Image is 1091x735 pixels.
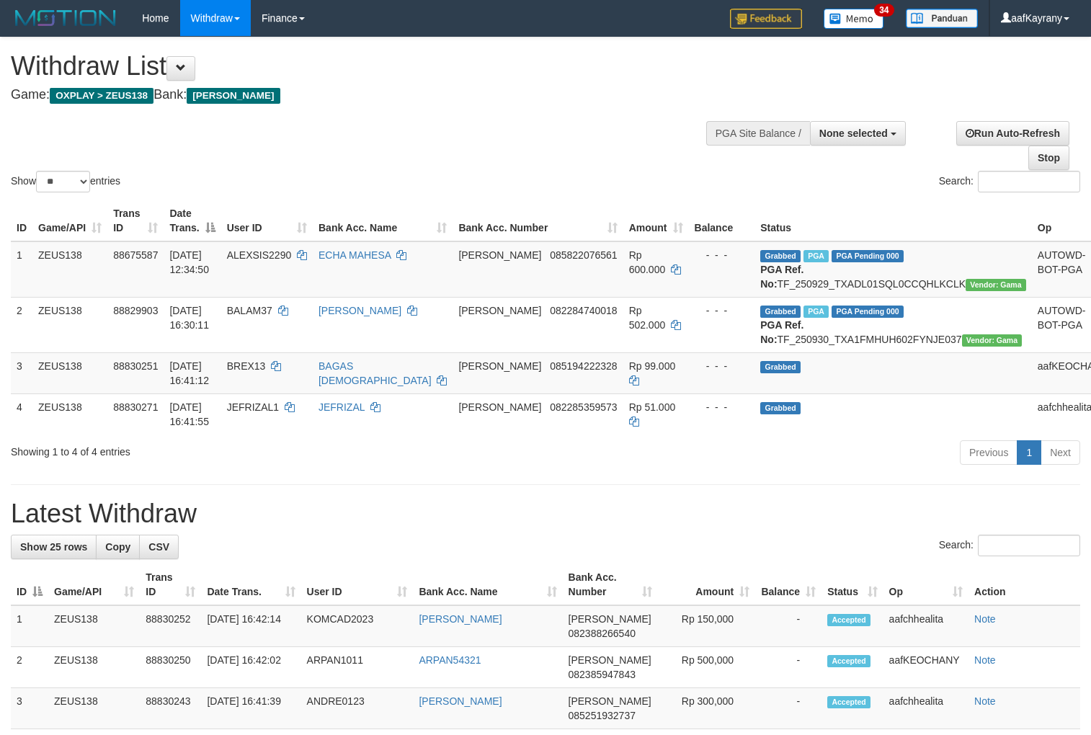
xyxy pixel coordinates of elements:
td: 4 [11,393,32,435]
span: Copy 085251932737 to clipboard [569,710,636,721]
a: Show 25 rows [11,535,97,559]
td: - [755,647,821,688]
td: 88830243 [140,688,201,729]
th: Action [968,564,1080,605]
span: Accepted [827,614,870,626]
span: 34 [874,4,894,17]
th: Balance [689,200,755,241]
th: Op: activate to sort column ascending [883,564,968,605]
td: 88830252 [140,605,201,647]
input: Search: [978,171,1080,192]
td: ANDRE0123 [301,688,414,729]
th: Bank Acc. Name: activate to sort column ascending [413,564,562,605]
a: Stop [1028,146,1069,170]
span: [PERSON_NAME] [458,360,541,372]
span: 88675587 [113,249,158,261]
span: Vendor URL: https://trx31.1velocity.biz [966,279,1026,291]
span: None selected [819,128,888,139]
span: Copy 082284740018 to clipboard [550,305,617,316]
th: Balance: activate to sort column ascending [755,564,821,605]
div: PGA Site Balance / [706,121,810,146]
b: PGA Ref. No: [760,319,803,345]
td: ZEUS138 [32,241,107,298]
span: [PERSON_NAME] [569,695,651,707]
span: Rp 502.000 [629,305,666,331]
a: Next [1041,440,1080,465]
span: Accepted [827,696,870,708]
td: - [755,605,821,647]
span: Copy 082285359573 to clipboard [550,401,617,413]
th: Trans ID: activate to sort column ascending [107,200,164,241]
span: BREX13 [227,360,266,372]
div: Showing 1 to 4 of 4 entries [11,439,444,459]
td: 1 [11,605,48,647]
td: TF_250930_TXA1FMHUH602FYNJE037 [754,297,1032,352]
th: User ID: activate to sort column ascending [221,200,313,241]
span: OXPLAY > ZEUS138 [50,88,153,104]
img: Button%20Memo.svg [824,9,884,29]
a: ECHA MAHESA [319,249,391,261]
span: Show 25 rows [20,541,87,553]
span: [PERSON_NAME] [458,249,541,261]
h1: Latest Withdraw [11,499,1080,528]
button: None selected [810,121,906,146]
label: Show entries [11,171,120,192]
span: [PERSON_NAME] [458,401,541,413]
td: Rp 500,000 [658,647,755,688]
span: [DATE] 16:41:55 [169,401,209,427]
img: MOTION_logo.png [11,7,120,29]
a: [PERSON_NAME] [419,695,502,707]
td: ZEUS138 [32,297,107,352]
th: Trans ID: activate to sort column ascending [140,564,201,605]
a: [PERSON_NAME] [319,305,401,316]
td: [DATE] 16:42:02 [201,647,300,688]
h1: Withdraw List [11,52,713,81]
a: Note [974,654,996,666]
span: Grabbed [760,402,801,414]
th: Game/API: activate to sort column ascending [48,564,140,605]
th: Bank Acc. Number: activate to sort column ascending [453,200,623,241]
td: 1 [11,241,32,298]
a: BAGAS [DEMOGRAPHIC_DATA] [319,360,432,386]
td: aafchhealita [883,688,968,729]
a: JEFRIZAL [319,401,365,413]
td: TF_250929_TXADL01SQL0CCQHLKCLK [754,241,1032,298]
td: 3 [11,688,48,729]
span: Copy [105,541,130,553]
span: Copy 085194222328 to clipboard [550,360,617,372]
th: Game/API: activate to sort column ascending [32,200,107,241]
span: Rp 51.000 [629,401,676,413]
th: ID: activate to sort column descending [11,564,48,605]
td: [DATE] 16:42:14 [201,605,300,647]
span: [DATE] 12:34:50 [169,249,209,275]
th: Date Trans.: activate to sort column descending [164,200,221,241]
span: 88829903 [113,305,158,316]
a: 1 [1017,440,1041,465]
span: ALEXSIS2290 [227,249,292,261]
span: Accepted [827,655,870,667]
span: Copy 085822076561 to clipboard [550,249,617,261]
img: panduan.png [906,9,978,28]
th: Status: activate to sort column ascending [821,564,883,605]
span: Grabbed [760,250,801,262]
a: Note [974,695,996,707]
a: [PERSON_NAME] [419,613,502,625]
span: Marked by aafpengsreynich [803,306,829,318]
td: ZEUS138 [48,688,140,729]
td: aafchhealita [883,605,968,647]
td: 2 [11,297,32,352]
span: BALAM37 [227,305,272,316]
span: [DATE] 16:41:12 [169,360,209,386]
td: [DATE] 16:41:39 [201,688,300,729]
th: Bank Acc. Name: activate to sort column ascending [313,200,453,241]
span: Copy 082385947843 to clipboard [569,669,636,680]
td: ARPAN1011 [301,647,414,688]
img: Feedback.jpg [730,9,802,29]
div: - - - [695,400,749,414]
div: - - - [695,248,749,262]
td: Rp 300,000 [658,688,755,729]
a: CSV [139,535,179,559]
a: ARPAN54321 [419,654,481,666]
td: ZEUS138 [32,393,107,435]
th: Status [754,200,1032,241]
